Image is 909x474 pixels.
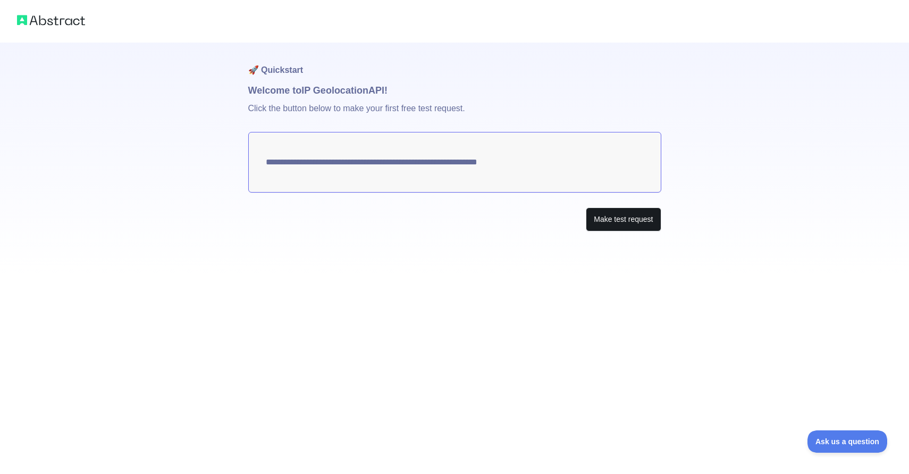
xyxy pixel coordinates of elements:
p: Click the button below to make your first free test request. [248,98,661,132]
button: Make test request [586,207,661,231]
img: Abstract logo [17,13,85,28]
iframe: Toggle Customer Support [807,430,888,453]
h1: Welcome to IP Geolocation API! [248,83,661,98]
h1: 🚀 Quickstart [248,43,661,83]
